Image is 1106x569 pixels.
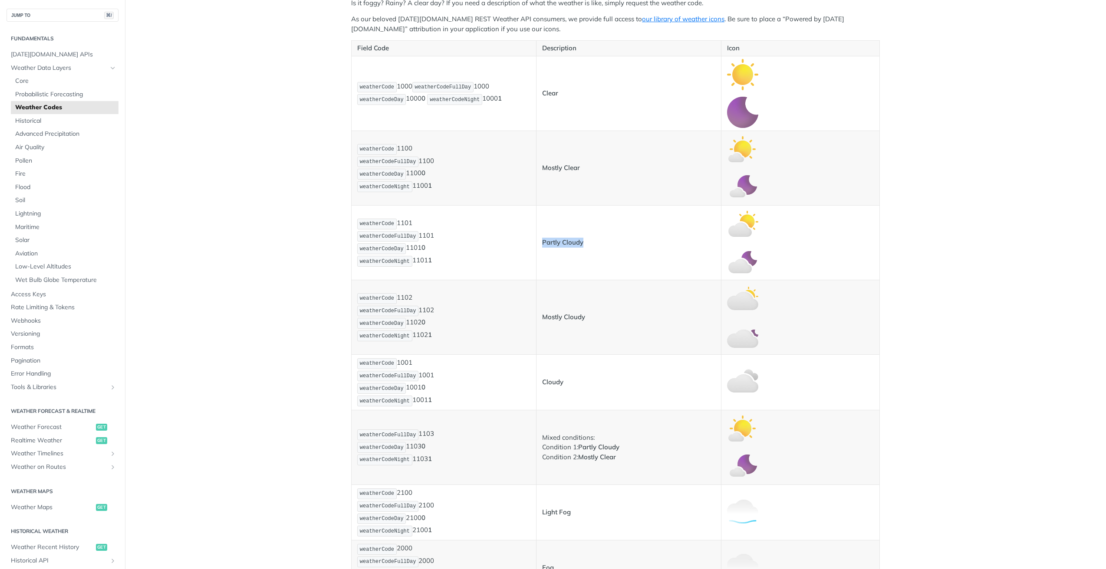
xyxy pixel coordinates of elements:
span: Pagination [11,356,116,365]
span: weatherCodeNight [360,528,410,534]
span: Wet Bulb Globe Temperature [15,276,116,284]
strong: 1 [498,95,502,103]
a: Historical [11,114,118,128]
img: clear_night [727,97,758,128]
img: mostly_clear_night [727,171,758,203]
img: mostly_clear_night [727,451,758,482]
span: weatherCodeNight [360,398,410,404]
span: weatherCodeFullDay [360,373,416,379]
span: weatherCodeDay [360,171,404,177]
span: weatherCodeDay [360,97,404,103]
a: Fire [11,167,118,180]
img: mostly_cloudy_day [727,283,758,314]
span: Solar [15,236,116,245]
span: Expand image [727,331,758,340]
a: Formats [7,341,118,354]
span: Weather Timelines [11,449,107,458]
a: Maritime [11,221,118,234]
strong: Mostly Clear [542,164,580,172]
span: Expand image [727,108,758,116]
span: weatherCode [360,84,394,90]
span: weatherCode [360,146,394,152]
button: Show subpages for Weather on Routes [109,464,116,471]
h2: Fundamentals [7,35,118,43]
a: Tools & LibrariesShow subpages for Tools & Libraries [7,381,118,394]
a: [DATE][DOMAIN_NAME] APIs [7,48,118,61]
span: get [96,424,107,431]
a: Weather Mapsget [7,501,118,514]
a: Weather Recent Historyget [7,541,118,554]
a: Error Handling [7,367,118,380]
span: Aviation [15,249,116,258]
span: get [96,437,107,444]
span: weatherCodeFullDay [360,308,416,314]
span: weatherCodeDay [360,246,404,252]
p: 1001 1001 1001 1001 [357,357,530,407]
span: weatherCodeFullDay [360,159,416,165]
span: weatherCodeNight [360,333,410,339]
a: Realtime Weatherget [7,434,118,447]
span: Soil [15,196,116,205]
img: mostly_clear_day [727,413,758,444]
a: Low-Level Altitudes [11,260,118,273]
strong: Partly Cloudy [542,238,583,246]
a: Air Quality [11,141,118,154]
a: Lightning [11,207,118,220]
span: weatherCode [360,295,394,301]
img: mostly_clear_day [727,134,758,165]
p: 1103 1103 1103 [357,428,530,466]
span: Weather on Routes [11,463,107,471]
strong: 0 [421,244,425,252]
span: get [96,544,107,551]
a: Access Keys [7,288,118,301]
a: Advanced Precipitation [11,128,118,141]
strong: 1 [428,256,432,265]
strong: 0 [421,95,425,103]
a: Wet Bulb Globe Temperature [11,274,118,287]
span: Webhooks [11,317,116,325]
span: weatherCodeDay [360,516,404,522]
span: Access Keys [11,290,116,299]
span: weatherCodeDay [360,445,404,451]
span: weatherCodeFullDay [360,233,416,239]
span: weatherCodeNight [360,258,410,265]
strong: 1 [428,526,432,534]
a: Pollen [11,154,118,167]
p: 1102 1102 1102 1102 [357,292,530,342]
a: our library of weather icons [642,15,724,23]
span: weatherCodeNight [430,97,480,103]
a: Weather on RoutesShow subpages for Weather on Routes [7,461,118,474]
a: Weather Codes [11,101,118,114]
span: weatherCodeNight [360,457,410,463]
span: Flood [15,183,116,192]
img: clear_day [727,59,758,90]
span: weatherCode [360,546,394,553]
p: 1000 1000 1000 1000 [357,81,530,106]
strong: Cloudy [542,378,563,386]
a: Probabilistic Forecasting [11,88,118,101]
span: Historical [15,117,116,125]
a: Versioning [7,327,118,340]
span: weatherCodeFullDay [360,503,416,509]
span: weatherCode [360,360,394,366]
span: Maritime [15,223,116,232]
span: weatherCodeDay [360,386,404,392]
a: Rate Limiting & Tokens [7,301,118,314]
p: Field Code [357,43,530,53]
a: Weather Data LayersHide subpages for Weather Data Layers [7,62,118,75]
strong: 1 [428,396,432,404]
a: Weather TimelinesShow subpages for Weather Timelines [7,447,118,460]
strong: Light Fog [542,508,571,516]
a: Aviation [11,247,118,260]
button: Show subpages for Tools & Libraries [109,384,116,391]
strong: 1 [428,331,432,339]
span: [DATE][DOMAIN_NAME] APIs [11,50,116,59]
span: Air Quality [15,143,116,152]
span: Probabilistic Forecasting [15,90,116,99]
img: mostly_cloudy_night [727,320,758,352]
span: Fire [15,170,116,178]
span: Expand image [727,219,758,227]
p: 1101 1101 1101 1101 [357,218,530,268]
span: Lightning [15,209,116,218]
img: partly_cloudy_night [727,246,758,277]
